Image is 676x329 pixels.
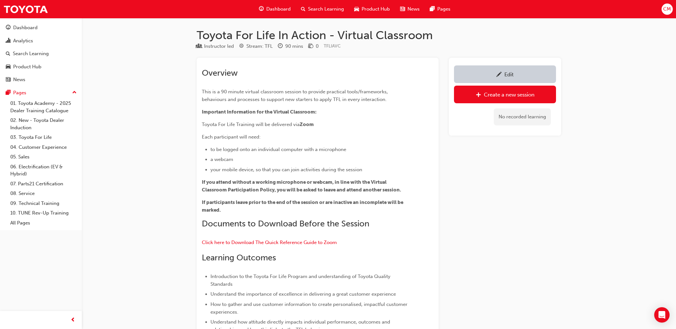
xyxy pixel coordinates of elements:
a: search-iconSearch Learning [296,3,349,16]
span: This is a 90 minute virtual classroom session to provide practical tools/frameworks, behaviours a... [202,89,389,102]
div: Instructor led [204,43,234,50]
span: guage-icon [259,5,264,13]
span: a webcam [210,156,233,162]
a: 03. Toyota For Life [8,132,79,142]
span: chart-icon [6,38,11,44]
span: News [407,5,420,13]
div: Stream: TFL [246,43,273,50]
a: All Pages [8,218,79,228]
div: Create a new session [484,91,535,98]
div: 90 mins [285,43,303,50]
div: Product Hub [13,63,41,71]
span: pencil-icon [496,72,502,78]
a: Edit [454,65,556,83]
a: Create a new session [454,86,556,103]
span: to be logged onto an individual computer with a microphone [210,147,346,152]
div: News [13,76,25,83]
a: 09. Technical Training [8,198,79,208]
span: pages-icon [430,5,435,13]
a: 02. New - Toyota Dealer Induction [8,115,79,132]
span: Overview [202,68,238,78]
span: up-icon [72,89,77,97]
div: Stream [239,42,273,50]
span: prev-icon [71,316,75,324]
a: pages-iconPages [425,3,456,16]
a: Click here to Download The Quick Reference Guide to Zoom [202,240,337,245]
a: Search Learning [3,48,79,60]
span: pages-icon [6,90,11,96]
span: your mobile device, so that you can join activities during the session [210,167,362,173]
span: Learning Outcomes [202,253,276,263]
div: Price [308,42,319,50]
a: guage-iconDashboard [254,3,296,16]
span: Each participant will need: [202,134,261,140]
span: clock-icon [278,44,283,49]
span: news-icon [400,5,405,13]
span: Zoom [300,122,314,127]
a: 08. Service [8,189,79,198]
div: Type [197,42,234,50]
a: 04. Customer Experience [8,142,79,152]
div: No recorded learning [494,108,551,125]
div: Search Learning [13,50,49,57]
div: Open Intercom Messenger [654,307,670,323]
span: search-icon [6,51,10,57]
div: Pages [13,89,26,97]
span: Toyota For Life Training will be delivered via [202,122,300,127]
a: Dashboard [3,22,79,34]
div: Dashboard [13,24,38,31]
a: 07. Parts21 Certification [8,179,79,189]
button: DashboardAnalyticsSearch LearningProduct HubNews [3,21,79,87]
a: 05. Sales [8,152,79,162]
div: Analytics [13,37,33,45]
span: learningResourceType_INSTRUCTOR_LED-icon [197,44,201,49]
span: CM [663,5,671,13]
span: car-icon [354,5,359,13]
a: 10. TUNE Rev-Up Training [8,208,79,218]
span: Documents to Download Before the Session [202,219,369,229]
span: If you attend without a working microphone or webcam, in line with the Virtual Classroom Particip... [202,179,401,193]
span: Learning resource code [324,43,341,49]
a: news-iconNews [395,3,425,16]
button: Pages [3,87,79,99]
button: CM [662,4,673,15]
h1: Toyota For Life In Action - Virtual Classroom [197,28,561,42]
span: search-icon [301,5,305,13]
span: Dashboard [266,5,291,13]
span: Introduction to the Toyota For Life Program and understanding of Toyota Quality Standards [210,274,392,287]
span: Pages [437,5,450,13]
span: money-icon [308,44,313,49]
img: Trak [3,2,48,16]
span: How to gather and use customer information to create personalised, impactful customer experiences. [210,301,409,315]
span: guage-icon [6,25,11,31]
div: 0 [316,43,319,50]
span: If participants leave prior to the end of the session or are inactive an incomplete will be marked. [202,199,404,213]
span: Understand the importance of excellence in delivering a great customer experience [210,291,396,297]
a: News [3,74,79,86]
span: Search Learning [308,5,344,13]
a: 06. Electrification (EV & Hybrid) [8,162,79,179]
span: Product Hub [362,5,390,13]
div: Edit [504,71,514,78]
span: news-icon [6,77,11,83]
a: 01. Toyota Academy - 2025 Dealer Training Catalogue [8,98,79,115]
span: Important Information for the Virtual Classroom: [202,109,317,115]
a: car-iconProduct Hub [349,3,395,16]
span: car-icon [6,64,11,70]
div: Duration [278,42,303,50]
a: Analytics [3,35,79,47]
a: Product Hub [3,61,79,73]
span: plus-icon [476,92,481,98]
span: target-icon [239,44,244,49]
